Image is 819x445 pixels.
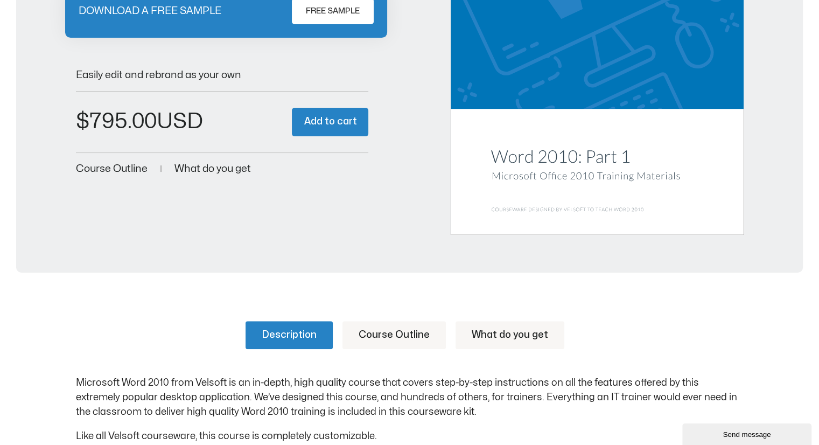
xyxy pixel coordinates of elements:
p: Easily edit and rebrand as your own [76,70,369,80]
span: FREE SAMPLE [306,5,360,18]
a: What do you get [456,321,564,349]
button: Add to cart [292,108,368,136]
iframe: chat widget [682,421,814,445]
bdi: 795.00 [76,111,157,132]
p: Microsoft Word 2010 from Velsoft is an in-depth, high quality course that covers step-by-step ins... [76,376,744,419]
a: Course Outline [76,164,148,174]
a: What do you get [174,164,251,174]
p: Like all Velsoft courseware, this course is completely customizable. [76,429,744,443]
a: Course Outline [342,321,446,349]
p: DOWNLOAD A FREE SAMPLE [79,6,221,16]
a: Description [246,321,333,349]
span: $ [76,111,89,132]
